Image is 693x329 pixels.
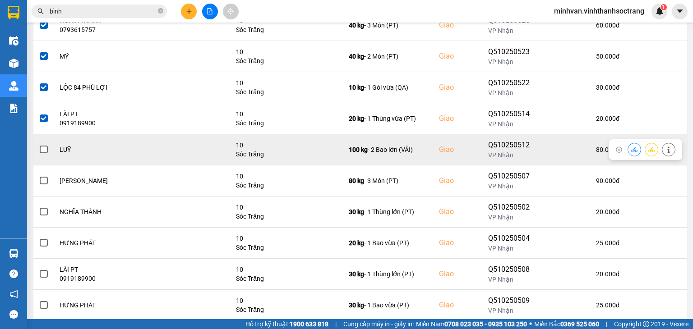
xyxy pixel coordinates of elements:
[290,320,328,328] strong: 1900 633 818
[60,207,161,216] div: NGHĨA THÀNH
[439,269,477,279] div: Giao
[37,8,44,14] span: search
[60,238,161,247] div: HƯNG PHÁT
[606,319,607,329] span: |
[9,59,18,68] img: warehouse-icon
[236,274,338,283] div: Sóc Trăng
[349,302,364,309] span: 30 kg
[9,310,18,319] span: message
[439,82,477,93] div: Giao
[349,114,428,123] div: - 1 Thùng vừa (PT)
[556,21,619,30] div: 60.000 đ
[335,319,337,329] span: |
[416,319,527,329] span: Miền Nam
[488,151,545,160] div: VP Nhận
[60,274,161,283] div: 0919189900
[349,301,428,310] div: - 1 Bao vừa (PT)
[349,115,364,122] span: 20 kg
[672,4,688,19] button: caret-down
[349,21,428,30] div: - 3 Món (PT)
[50,6,156,16] input: Tìm tên, số ĐT hoặc mã đơn
[547,5,651,17] span: minhvan.vinhthanhsoctrang
[556,270,619,279] div: 20.000 đ
[488,202,545,213] div: Q510250502
[556,301,619,310] div: 25.000 đ
[556,145,619,154] div: 80.000 đ
[236,78,338,87] div: 10
[488,244,545,253] div: VP Nhận
[488,109,545,119] div: Q510250514
[349,84,364,91] span: 10 kg
[556,207,619,216] div: 20.000 đ
[343,319,414,329] span: Cung cấp máy in - giấy in:
[9,36,18,46] img: warehouse-icon
[349,83,428,92] div: - 1 Gói vừa (QA)
[439,300,477,311] div: Giao
[202,4,218,19] button: file-add
[60,265,161,274] div: LÀI PT
[236,265,338,274] div: 10
[60,83,161,92] div: LỘC 84 PHÚ LỢI
[349,207,428,216] div: - 1 Thùng lớn (PT)
[60,119,161,128] div: 0919189900
[349,239,364,247] span: 20 kg
[556,52,619,61] div: 50.000 đ
[349,53,364,60] span: 40 kg
[439,238,477,248] div: Giao
[439,20,477,31] div: Giao
[560,320,599,328] strong: 0369 525 060
[439,206,477,217] div: Giao
[349,270,364,278] span: 30 kg
[236,172,338,181] div: 10
[9,104,18,113] img: solution-icon
[158,7,163,16] span: close-circle
[439,51,477,62] div: Giao
[236,243,338,252] div: Sóc Trăng
[9,249,18,258] img: warehouse-icon
[488,78,545,88] div: Q510250522
[349,270,428,279] div: - 1 Thùng lớn (PT)
[439,113,477,124] div: Giao
[529,322,532,326] span: ⚪️
[8,6,19,19] img: logo-vxr
[60,25,161,34] div: 0793615757
[488,57,545,66] div: VP Nhận
[349,208,364,215] span: 30 kg
[60,145,161,154] div: LUỸ
[236,87,338,96] div: Sóc Trăng
[556,238,619,247] div: 25.000 đ
[488,275,545,284] div: VP Nhận
[236,150,338,159] div: Sóc Trăng
[236,203,338,212] div: 10
[186,8,192,14] span: plus
[556,176,619,185] div: 90.000 đ
[349,238,428,247] div: - 1 Bao vừa (PT)
[488,182,545,191] div: VP Nhận
[9,81,18,91] img: warehouse-icon
[488,264,545,275] div: Q510250508
[181,4,197,19] button: plus
[488,295,545,306] div: Q510250509
[236,110,338,119] div: 10
[556,114,619,123] div: 20.000 đ
[236,56,338,65] div: Sóc Trăng
[439,175,477,186] div: Giao
[488,213,545,222] div: VP Nhận
[488,46,545,57] div: Q510250523
[236,296,338,305] div: 10
[236,181,338,190] div: Sóc Trăng
[349,176,428,185] div: - 3 Món (PT)
[444,320,527,328] strong: 0708 023 035 - 0935 103 250
[488,119,545,128] div: VP Nhận
[488,306,545,315] div: VP Nhận
[236,47,338,56] div: 10
[556,83,619,92] div: 30.000 đ
[207,8,213,14] span: file-add
[236,141,338,150] div: 10
[349,145,428,154] div: - 2 Bao lớn (VẢI)
[227,8,234,14] span: aim
[60,110,161,119] div: LÀI PT
[488,140,545,151] div: Q510250512
[534,319,599,329] span: Miền Bắc
[349,52,428,61] div: - 2 Món (PT)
